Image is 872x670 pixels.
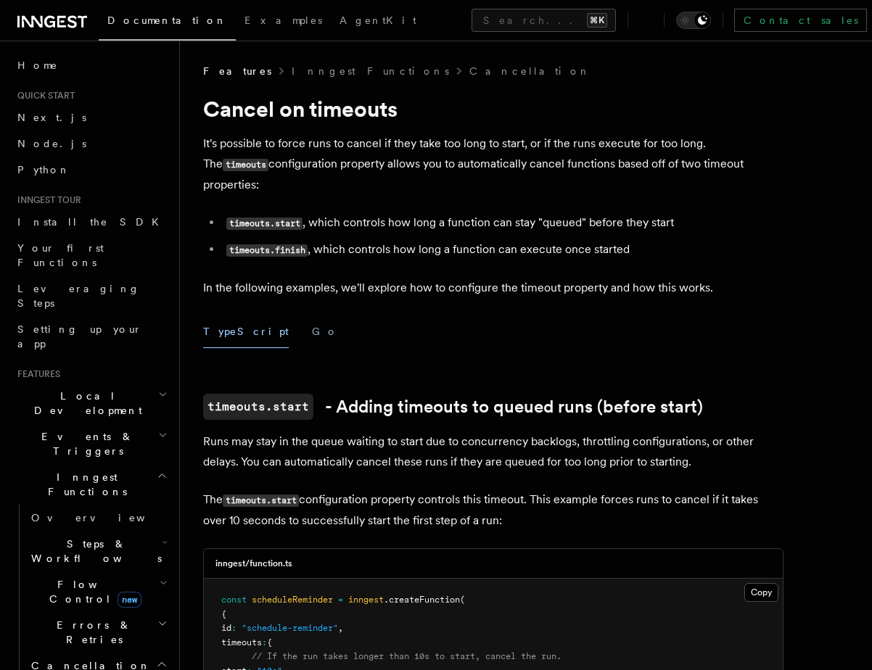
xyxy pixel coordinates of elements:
span: Node.js [17,138,86,149]
span: "schedule-reminder" [242,623,338,633]
span: Quick start [12,90,75,102]
span: Setting up your app [17,323,142,350]
kbd: ⌘K [587,13,607,28]
span: Errors & Retries [25,618,157,647]
a: Setting up your app [12,316,170,357]
span: Your first Functions [17,242,104,268]
a: timeouts.start- Adding timeouts to queued runs (before start) [203,394,703,420]
code: timeouts [223,159,268,171]
span: Leveraging Steps [17,283,140,309]
span: Steps & Workflows [25,537,162,566]
span: timeouts [221,637,262,648]
span: id [221,623,231,633]
h1: Cancel on timeouts [203,96,783,122]
span: : [262,637,267,648]
button: TypeScript [203,315,289,348]
code: timeouts.start [223,495,299,507]
span: : [231,623,236,633]
span: const [221,595,247,605]
span: Features [12,368,60,380]
span: Events & Triggers [12,429,158,458]
span: , [338,623,343,633]
span: ( [460,595,465,605]
span: .createFunction [384,595,460,605]
a: Leveraging Steps [12,276,170,316]
a: Python [12,157,170,183]
button: Local Development [12,383,170,423]
button: Search...⌘K [472,9,616,32]
span: Local Development [12,389,158,418]
a: Overview [25,505,170,531]
span: inngest [348,595,384,605]
button: Events & Triggers [12,423,170,464]
span: scheduleReminder [252,595,333,605]
span: Examples [244,15,322,26]
span: Flow Control [25,577,160,606]
span: Overview [31,512,181,524]
code: timeouts.start [226,218,303,230]
a: Inngest Functions [292,64,449,78]
li: , which controls how long a function can execute once started [222,239,783,260]
code: timeouts.finish [226,244,308,257]
span: // If the run takes longer than 10s to start, cancel the run. [252,651,562,661]
span: { [221,609,226,619]
p: Runs may stay in the queue waiting to start due to concurrency backlogs, throttling configuration... [203,431,783,472]
span: Install the SDK [17,216,168,228]
span: Inngest tour [12,194,81,206]
a: AgentKit [331,4,425,39]
h3: inngest/function.ts [215,558,292,569]
span: Next.js [17,112,86,123]
a: Examples [236,4,331,39]
a: Documentation [99,4,236,41]
button: Inngest Functions [12,464,170,505]
button: Go [312,315,338,348]
li: , which controls how long a function can stay "queued" before they start [222,212,783,233]
span: AgentKit [340,15,416,26]
span: Documentation [107,15,227,26]
a: Cancellation [469,64,591,78]
p: It's possible to force runs to cancel if they take too long to start, or if the runs execute for ... [203,133,783,195]
button: Flow Controlnew [25,571,170,612]
a: Install the SDK [12,209,170,235]
span: Python [17,164,70,175]
span: = [338,595,343,605]
button: Copy [744,583,778,602]
a: Next.js [12,104,170,131]
a: Node.js [12,131,170,157]
a: Contact sales [734,9,867,32]
span: new [118,592,141,608]
span: Inngest Functions [12,470,157,499]
a: Home [12,52,170,78]
a: Your first Functions [12,235,170,276]
span: Home [17,58,58,73]
code: timeouts.start [203,394,313,420]
p: In the following examples, we'll explore how to configure the timeout property and how this works. [203,278,783,298]
button: Steps & Workflows [25,531,170,571]
button: Errors & Retries [25,612,170,653]
p: The configuration property controls this timeout. This example forces runs to cancel if it takes ... [203,489,783,531]
button: Toggle dark mode [676,12,711,29]
span: Features [203,64,271,78]
span: { [267,637,272,648]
